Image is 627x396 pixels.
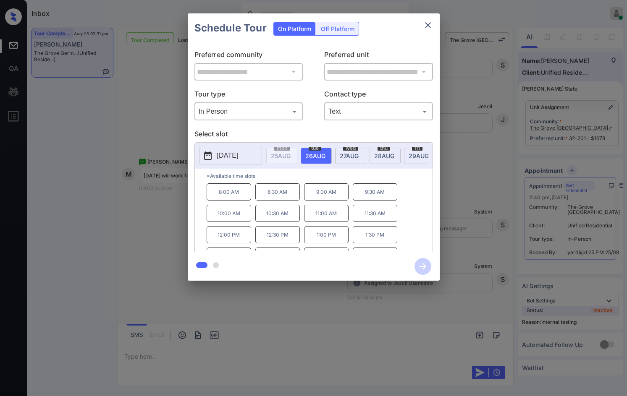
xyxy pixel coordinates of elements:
div: On Platform [274,22,315,35]
p: 9:00 AM [304,183,349,201]
p: 12:00 PM [207,226,251,243]
p: 8:00 AM [207,183,251,201]
p: *Available time slots [207,169,433,183]
p: 10:30 AM [255,205,300,222]
div: In Person [197,104,301,118]
div: Text [326,104,431,118]
p: [DATE] [217,151,239,161]
span: thu [378,146,390,151]
span: 28 AUG [374,152,394,159]
p: 11:30 AM [353,205,397,222]
p: 12:30 PM [255,226,300,243]
span: 29 AUG [409,152,429,159]
button: [DATE] [199,147,262,164]
p: Select slot [194,129,433,142]
p: 8:30 AM [255,183,300,201]
p: 1:00 PM [304,226,349,243]
button: close [420,17,436,34]
p: 10:00 AM [207,205,251,222]
div: date-select [301,148,332,164]
p: Preferred community [194,49,303,63]
p: 2:30 PM [255,247,300,265]
p: 1:30 PM [353,226,397,243]
p: 9:30 AM [353,183,397,201]
p: Preferred unit [324,49,433,63]
div: date-select [370,148,401,164]
p: 3:30 PM [353,247,397,265]
p: 2:00 PM [207,247,251,265]
button: btn-next [409,255,436,277]
p: 3:00 PM [304,247,349,265]
p: Contact type [324,89,433,102]
div: date-select [335,148,366,164]
span: wed [343,146,358,151]
p: 11:00 AM [304,205,349,222]
span: 26 AUG [305,152,325,159]
p: Tour type [194,89,303,102]
div: date-select [404,148,435,164]
span: 27 AUG [340,152,359,159]
h2: Schedule Tour [188,13,273,43]
div: Off Platform [317,22,359,35]
span: tue [309,146,321,151]
span: fri [412,146,422,151]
